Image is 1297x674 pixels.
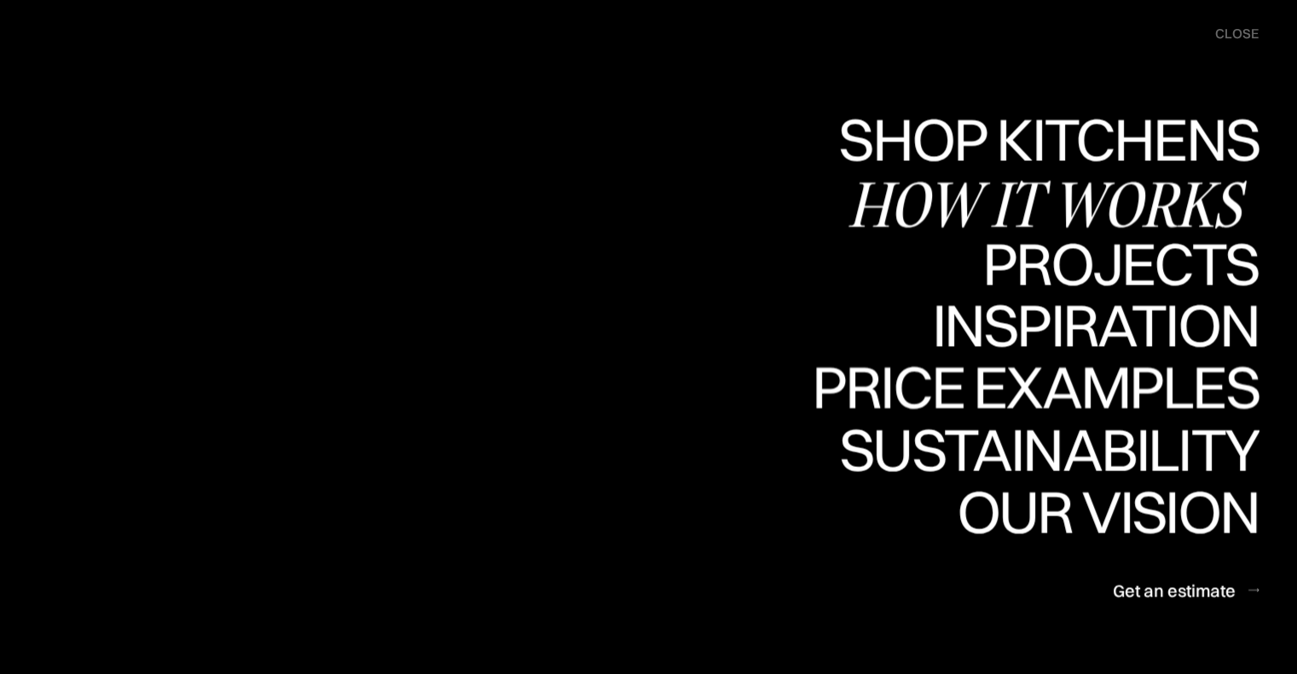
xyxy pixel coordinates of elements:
div: Get an estimate [1113,579,1236,602]
div: Our vision [942,541,1259,601]
div: Inspiration [908,355,1259,415]
a: InspirationInspiration [908,296,1259,358]
div: Shop Kitchens [830,109,1259,169]
a: Get an estimate [1113,569,1259,611]
div: Projects [982,233,1259,293]
a: SustainabilitySustainability [825,419,1259,481]
div: Price examples [812,357,1259,417]
a: ProjectsProjects [982,233,1259,296]
a: How it worksHow it works [848,171,1259,233]
a: Our visionOur vision [942,481,1259,544]
div: Shop Kitchens [830,169,1259,228]
div: close [1215,25,1259,43]
div: Inspiration [908,296,1259,355]
div: Our vision [942,481,1259,541]
div: How it works [848,174,1259,233]
div: Price examples [812,417,1259,476]
div: Sustainability [825,419,1259,479]
div: menu [1198,17,1259,51]
div: Projects [982,293,1259,353]
a: Shop KitchensShop Kitchens [830,109,1259,171]
a: Price examplesPrice examples [812,358,1259,420]
div: Sustainability [825,479,1259,539]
